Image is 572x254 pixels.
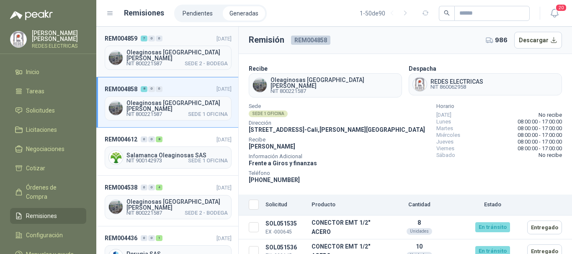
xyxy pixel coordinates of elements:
div: 0 [141,235,147,241]
span: Miércoles [436,132,460,139]
p: 10 [381,243,458,250]
span: [DATE] [216,185,232,191]
span: Horario [436,104,562,108]
div: 0 [148,136,155,142]
div: 1 - 50 de 90 [360,7,412,20]
span: Información Adicional [249,154,425,159]
th: Estado [461,195,524,216]
span: Tareas [26,87,44,96]
div: 7 [141,36,147,41]
span: REM004859 [105,34,137,43]
div: 8 [156,136,162,142]
span: NIT 800221587 [126,61,162,66]
span: Recibe [249,138,425,142]
span: [DATE] [216,235,232,241]
span: SEDE 1 OFICINA [188,112,228,117]
span: [PERSON_NAME] [249,143,295,150]
span: Sede [249,104,425,108]
a: Tareas [10,83,86,99]
span: [DATE] [216,36,232,42]
span: Oleaginosas [GEOGRAPHIC_DATA][PERSON_NAME] [126,199,228,210]
td: En tránsito [461,216,524,239]
img: Logo peakr [10,10,53,20]
span: Lunes [436,118,451,125]
span: 20 [555,4,567,12]
span: 986 [495,36,508,45]
button: Entregado [527,221,562,234]
span: NIT 800221587 [126,112,162,117]
span: Negociaciones [26,144,64,154]
span: Solicitudes [26,106,55,115]
span: NIT 800221587 [126,210,162,216]
span: [DATE] [436,112,451,118]
span: [PHONE_NUMBER] [249,177,300,183]
span: REM004538 [105,183,137,192]
span: Dirección [249,121,425,125]
b: Despacha [409,65,436,72]
span: Jueves [436,139,453,145]
span: [STREET_ADDRESS] - Cali , [PERSON_NAME][GEOGRAPHIC_DATA] [249,126,425,133]
span: [DATE] [216,86,232,92]
span: 08:00:00 - 17:00:00 [518,125,562,132]
span: Frente a Giros y finanzas [249,160,317,167]
a: Negociaciones [10,141,86,157]
div: Unidades [407,228,432,235]
img: Company Logo [109,200,123,214]
img: Company Logo [109,51,123,65]
a: REM004612008[DATE] Company LogoSalamanca Oleaginosas SASNIT 900142973SEDE 1 OFICINA [96,128,238,176]
span: [DATE] [216,136,232,143]
div: 0 [148,185,155,190]
span: search [444,10,450,16]
span: 08:00:00 - 17:00:00 [518,139,562,145]
h1: Remisiones [124,7,164,19]
a: Configuración [10,227,86,243]
td: SOL051535 [262,216,308,239]
span: Inicio [26,67,39,77]
b: Recibe [249,65,268,72]
div: 0 [156,36,162,41]
span: Oleaginosas [GEOGRAPHIC_DATA][PERSON_NAME] [126,100,228,112]
img: Company Logo [253,78,267,92]
p: [PERSON_NAME] [PERSON_NAME] [32,30,86,42]
img: Company Logo [109,101,123,115]
span: No recibe [539,152,562,159]
a: Licitaciones [10,122,86,138]
a: Solicitudes [10,103,86,118]
span: SEDE 1 OFICINA [188,158,228,163]
a: Remisiones [10,208,86,224]
div: 0 [148,36,155,41]
span: REDES ELECTRICAS [430,79,483,85]
div: 0 [148,86,155,92]
th: Producto [308,195,377,216]
span: Remisiones [26,211,57,221]
h3: Remisión [249,33,284,46]
span: Sábado [436,152,455,159]
span: NIT 900142973 [126,158,162,163]
a: REM004859700[DATE] Company LogoOleaginosas [GEOGRAPHIC_DATA][PERSON_NAME]NIT 800221587SEDE 2 - BO... [96,27,238,77]
span: 08:00:00 - 17:00:00 [518,118,562,125]
span: REM004858 [105,85,137,94]
div: 0 [156,86,162,92]
img: Company Logo [10,31,26,47]
div: SEDE 1 OFICINA [249,110,288,117]
th: Solicitud [262,195,308,216]
span: Oleaginosas [GEOGRAPHIC_DATA][PERSON_NAME] [126,49,228,61]
a: Pendientes [176,6,219,21]
span: NIT 800221587 [271,89,398,94]
span: Oleaginosas [GEOGRAPHIC_DATA][PERSON_NAME] [271,77,398,89]
div: 1 [156,235,162,241]
button: Descargar [514,32,562,49]
a: Generadas [223,6,265,21]
div: 0 [141,185,147,190]
div: En tránsito [475,222,510,232]
button: 20 [547,6,562,21]
p: EX -000645 [265,228,305,236]
span: Viernes [436,145,454,152]
span: Martes [436,125,453,132]
span: Cotizar [26,164,45,173]
p: REDES ELECTRICAS [32,44,86,49]
span: Teléfono [249,171,425,175]
span: No recibe [539,112,562,118]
